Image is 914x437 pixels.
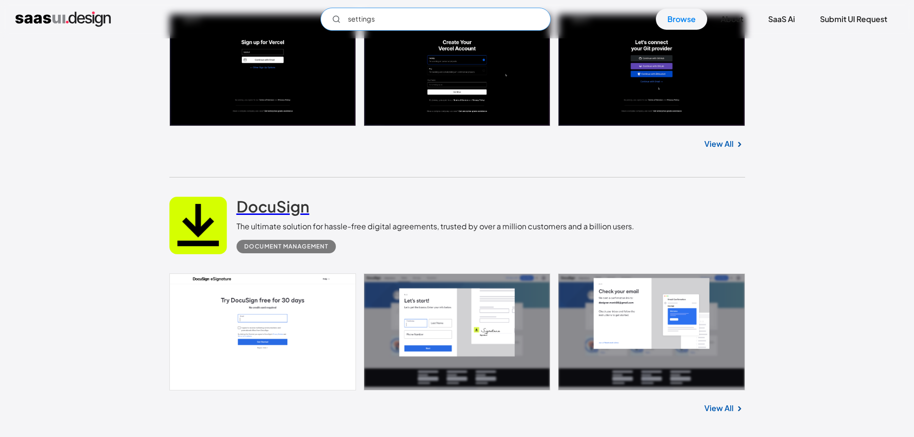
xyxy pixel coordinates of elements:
[15,12,111,27] a: home
[237,197,309,216] h2: DocuSign
[656,9,707,30] a: Browse
[244,241,328,252] div: Document Management
[237,221,634,232] div: The ultimate solution for hassle-free digital agreements, trusted by over a million customers and...
[320,8,551,31] form: Email Form
[757,9,807,30] a: SaaS Ai
[237,197,309,221] a: DocuSign
[704,138,734,150] a: View All
[320,8,551,31] input: Search UI designs you're looking for...
[704,402,734,414] a: View All
[709,9,755,30] a: About
[808,9,899,30] a: Submit UI Request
